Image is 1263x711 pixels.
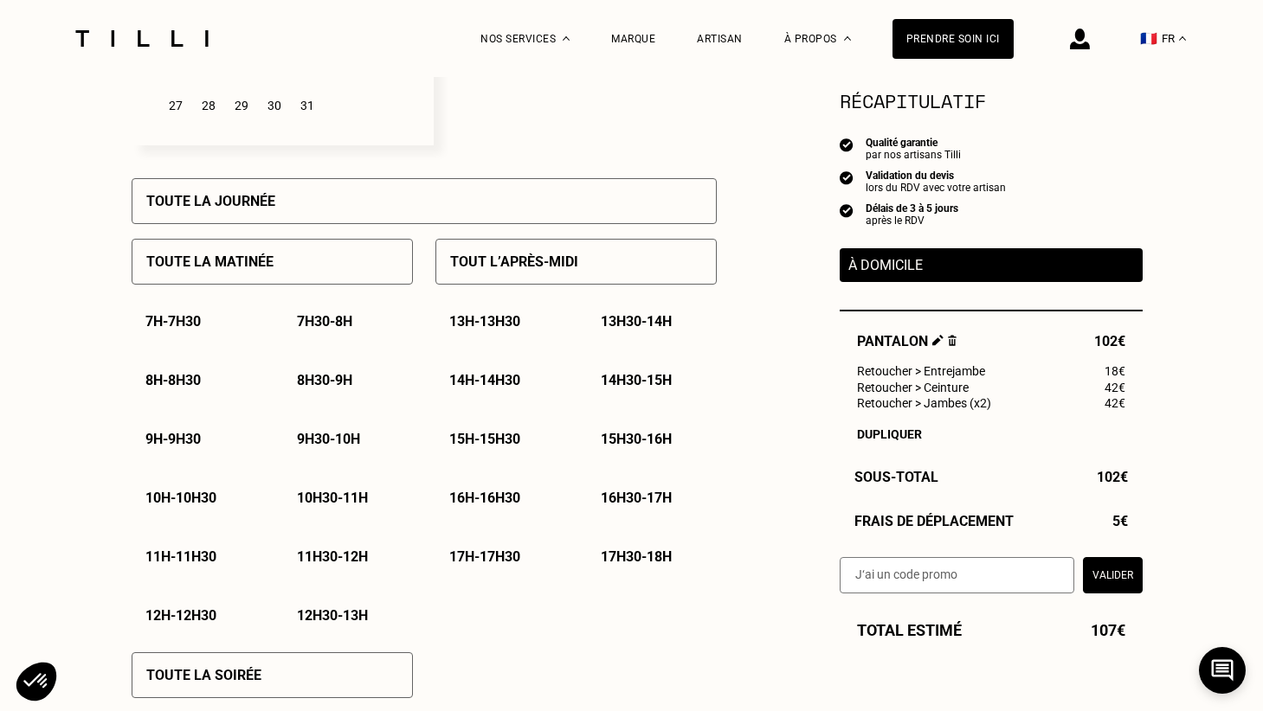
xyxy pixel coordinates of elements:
div: Dupliquer [857,427,1125,441]
span: 5€ [1112,513,1128,529]
div: 27 [160,88,190,123]
span: 42€ [1105,381,1125,394]
img: menu déroulant [1179,36,1186,41]
p: 9h30 - 10h [297,431,360,447]
a: Artisan [697,33,743,45]
p: 14h30 - 15h [601,372,672,388]
img: Menu déroulant à propos [844,36,851,41]
img: Supprimer [948,335,957,346]
p: 11h30 - 12h [297,548,368,565]
div: par nos artisans Tilli [866,149,961,161]
span: Retoucher > Entrejambe [857,364,985,378]
p: Toute la journée [146,193,275,209]
div: Sous-Total [840,469,1143,485]
p: Tout l’après-midi [450,253,578,270]
img: icon list info [840,170,854,185]
p: À domicile [848,257,1134,273]
span: 107€ [1091,621,1125,639]
img: icon list info [840,137,854,152]
span: 🇫🇷 [1140,30,1157,47]
img: Menu déroulant [563,36,570,41]
p: 14h - 14h30 [449,372,520,388]
div: 28 [193,88,223,123]
p: 17h30 - 18h [601,548,672,565]
span: 42€ [1105,396,1125,410]
div: 31 [292,88,322,123]
button: Valider [1083,557,1143,593]
img: Logo du service de couturière Tilli [69,30,215,47]
div: lors du RDV avec votre artisan [866,182,1006,194]
div: Validation du devis [866,170,1006,182]
p: 7h - 7h30 [145,313,201,330]
div: Total estimé [840,621,1143,639]
img: Éditer [932,335,944,346]
p: 15h - 15h30 [449,431,520,447]
p: 8h - 8h30 [145,372,201,388]
span: Retoucher > Jambes (x2) [857,396,991,410]
p: 12h30 - 13h [297,607,368,624]
p: 16h - 16h30 [449,490,520,506]
p: 9h - 9h30 [145,431,201,447]
div: Qualité garantie [866,137,961,149]
p: Toute la matinée [146,253,274,270]
div: 30 [259,88,289,123]
p: 16h30 - 17h [601,490,672,506]
input: J‘ai un code promo [840,557,1074,593]
div: Frais de déplacement [840,513,1143,529]
span: 18€ [1105,364,1125,378]
a: Prendre soin ici [892,19,1014,59]
p: Toute la soirée [146,667,261,683]
span: 102€ [1097,469,1128,485]
div: après le RDV [866,215,958,227]
p: 15h30 - 16h [601,431,672,447]
span: Retoucher > Ceinture [857,381,969,394]
p: 13h - 13h30 [449,313,520,330]
span: 102€ [1094,333,1125,349]
div: 29 [226,88,256,123]
p: 10h - 10h30 [145,490,216,506]
p: 12h - 12h30 [145,607,216,624]
span: Pantalon [857,333,957,349]
div: Délais de 3 à 5 jours [866,202,958,215]
img: icône connexion [1070,29,1090,49]
section: Récapitulatif [840,86,1143,115]
p: 11h - 11h30 [145,548,216,565]
img: icon list info [840,202,854,218]
p: 17h - 17h30 [449,548,520,565]
p: 10h30 - 11h [297,490,368,506]
p: 8h30 - 9h [297,372,352,388]
p: 13h30 - 14h [601,313,672,330]
a: Marque [611,33,655,45]
p: 7h30 - 8h [297,313,352,330]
